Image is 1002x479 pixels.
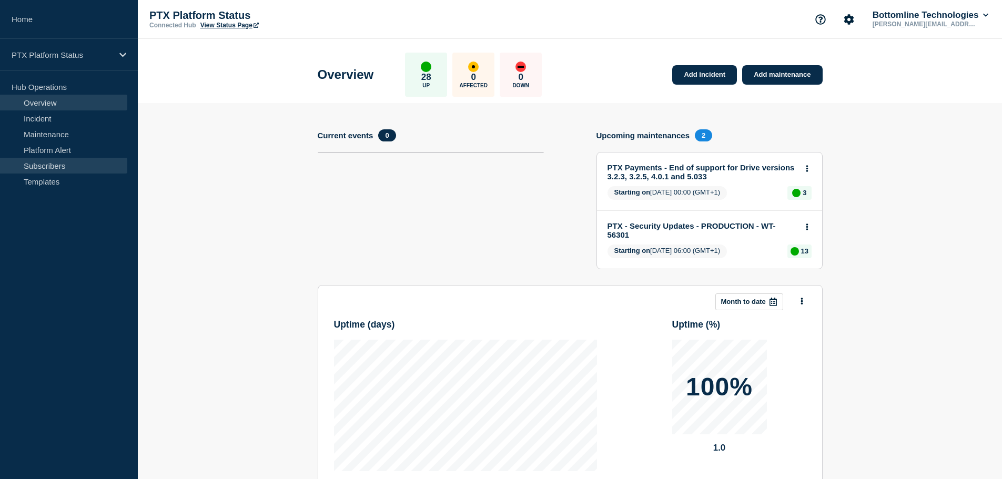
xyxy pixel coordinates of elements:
div: up [791,247,799,256]
a: Add maintenance [742,65,822,85]
p: 0 [519,72,523,83]
button: Month to date [715,293,783,310]
div: down [515,62,526,72]
h1: Overview [318,67,374,82]
span: [DATE] 00:00 (GMT+1) [608,186,727,200]
span: Starting on [614,188,651,196]
div: up [792,189,801,197]
p: Down [512,83,529,88]
h3: Uptime ( % ) [672,319,806,330]
button: Support [809,8,832,30]
p: 3 [803,189,806,197]
a: PTX - Security Updates - PRODUCTION - WT-56301 [608,221,797,239]
a: PTX Payments - End of support for Drive versions 3.2.3, 3.2.5, 4.0.1 and 5.033 [608,163,797,181]
p: [PERSON_NAME][EMAIL_ADDRESS][PERSON_NAME][DOMAIN_NAME] [871,21,980,28]
div: up [421,62,431,72]
p: 28 [421,72,431,83]
span: Starting on [614,247,651,254]
a: View Status Page [200,22,259,29]
h4: Current events [318,131,373,140]
p: Connected Hub [149,22,196,29]
p: PTX Platform Status [12,50,113,59]
div: affected [468,62,479,72]
button: Account settings [838,8,860,30]
h3: Uptime ( days ) [334,319,597,330]
a: Add incident [672,65,737,85]
p: PTX Platform Status [149,9,360,22]
p: 1.0 [672,443,767,453]
p: 100% [686,374,753,400]
span: [DATE] 06:00 (GMT+1) [608,244,727,258]
p: 13 [801,247,808,255]
p: 0 [471,72,476,83]
span: 0 [378,129,396,141]
p: Affected [460,83,488,88]
h4: Upcoming maintenances [596,131,690,140]
p: Month to date [721,298,766,305]
p: Up [422,83,430,88]
span: 2 [695,129,712,141]
button: Bottomline Technologies [871,10,990,21]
